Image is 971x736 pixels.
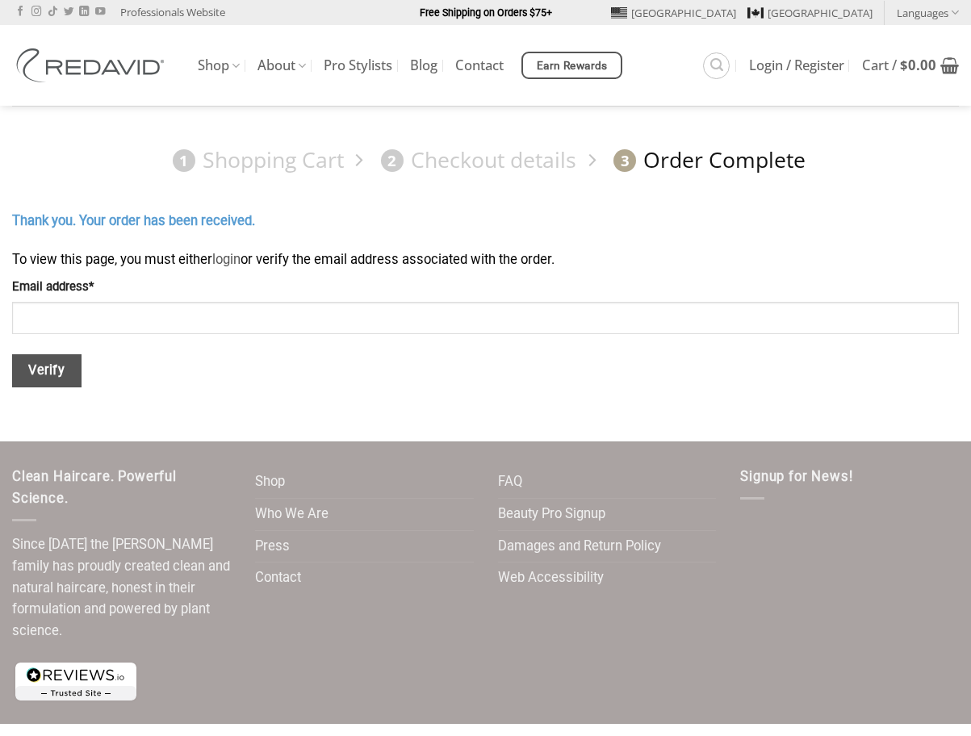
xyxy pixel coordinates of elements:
a: About [257,50,306,82]
p: Since [DATE] the [PERSON_NAME] family has proudly created clean and natural haircare, honest in t... [12,534,231,642]
span: Earn Rewards [537,57,608,75]
strong: Free Shipping on Orders $75+ [420,6,552,19]
span: $ [900,56,908,74]
a: Contact [455,51,504,80]
a: Beauty Pro Signup [498,499,605,530]
a: Shop [198,50,240,82]
a: Follow on TikTok [48,6,57,18]
a: Follow on YouTube [95,6,105,18]
a: [GEOGRAPHIC_DATA] [611,1,736,25]
a: Press [255,531,290,562]
p: To view this page, you must either or verify the email address associated with the order. [12,249,959,271]
span: Login / Register [749,59,844,72]
a: Follow on LinkedIn [79,6,89,18]
a: Who We Are [255,499,329,530]
a: login [212,252,241,267]
a: Damages and Return Policy [498,531,661,562]
a: View cart [862,48,959,83]
img: REDAVID Salon Products | United States [12,48,174,82]
a: Follow on Facebook [15,6,25,18]
a: Earn Rewards [521,52,622,79]
a: Languages [897,1,959,24]
a: Login / Register [749,51,844,80]
a: Search [703,52,730,79]
span: Signup for News! [740,469,852,484]
a: 2Checkout details [374,146,577,174]
nav: Checkout steps [12,134,959,186]
button: Verify [12,354,82,387]
a: Web Accessibility [498,562,604,594]
span: Cart / [862,59,936,72]
a: Follow on Instagram [31,6,41,18]
a: 1Shopping Cart [165,146,345,174]
strong: Thank you. Your order has been received. [12,213,255,228]
a: [GEOGRAPHIC_DATA] [747,1,873,25]
bdi: 0.00 [900,56,936,74]
a: Pro Stylists [324,51,392,80]
label: Email address [12,278,959,297]
a: FAQ [498,466,522,498]
span: 2 [381,149,404,172]
span: 1 [173,149,195,172]
a: Shop [255,466,285,498]
span: Clean Haircare. Powerful Science. [12,469,177,506]
img: reviews-trust-logo-1.png [12,659,140,704]
a: Follow on Twitter [64,6,73,18]
a: Blog [410,51,437,80]
a: Contact [255,562,301,594]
